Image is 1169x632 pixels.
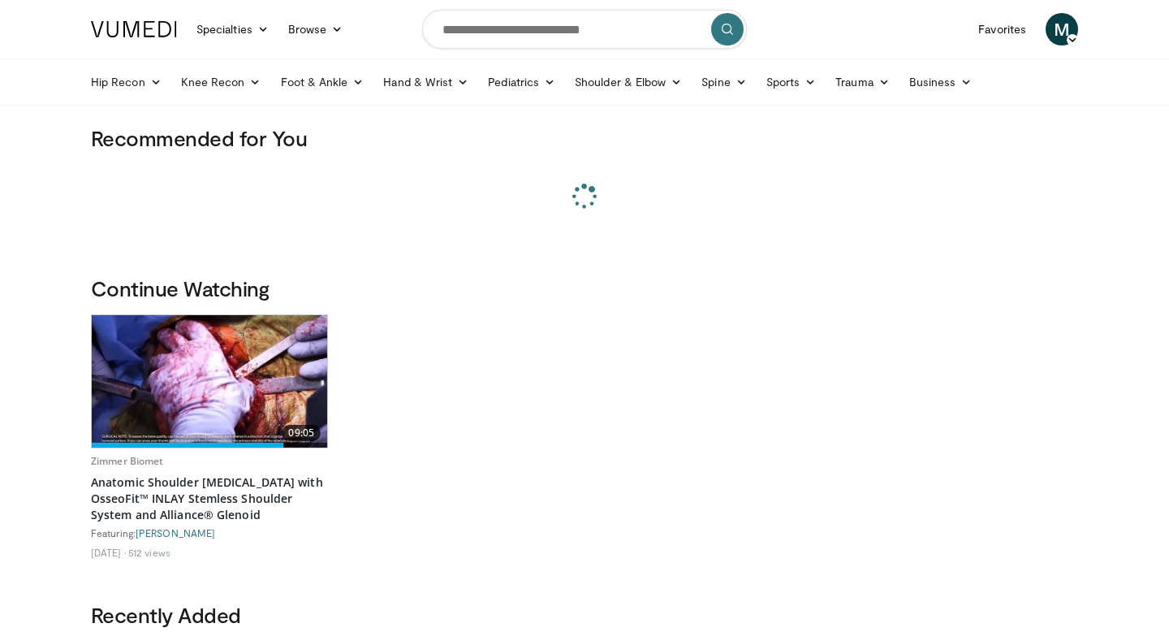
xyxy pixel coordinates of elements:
li: 512 views [128,546,170,559]
div: Featuring: [91,526,328,539]
a: Spine [692,66,756,98]
img: VuMedi Logo [91,21,177,37]
a: [PERSON_NAME] [136,527,215,539]
a: Specialties [187,13,278,45]
a: Hand & Wrist [373,66,478,98]
a: Sports [757,66,826,98]
a: Knee Recon [171,66,271,98]
h3: Recommended for You [91,125,1078,151]
h3: Continue Watching [91,275,1078,301]
img: 59d0d6d9-feca-4357-b9cd-4bad2cd35cb6.620x360_q85_upscale.jpg [92,315,327,448]
a: 09:05 [92,315,327,448]
a: Trauma [826,66,899,98]
a: Foot & Ankle [271,66,374,98]
input: Search topics, interventions [422,10,747,49]
a: Business [899,66,982,98]
h3: Recently Added [91,602,1078,628]
a: Shoulder & Elbow [565,66,692,98]
a: Pediatrics [478,66,565,98]
a: Zimmer Biomet [91,454,164,468]
li: [DATE] [91,546,126,559]
span: 09:05 [282,425,321,441]
a: Hip Recon [81,66,171,98]
a: M [1046,13,1078,45]
a: Browse [278,13,353,45]
a: Favorites [968,13,1036,45]
a: Anatomic Shoulder [MEDICAL_DATA] with OsseoFit™ INLAY Stemless Shoulder System and Alliance® Glenoid [91,474,328,523]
